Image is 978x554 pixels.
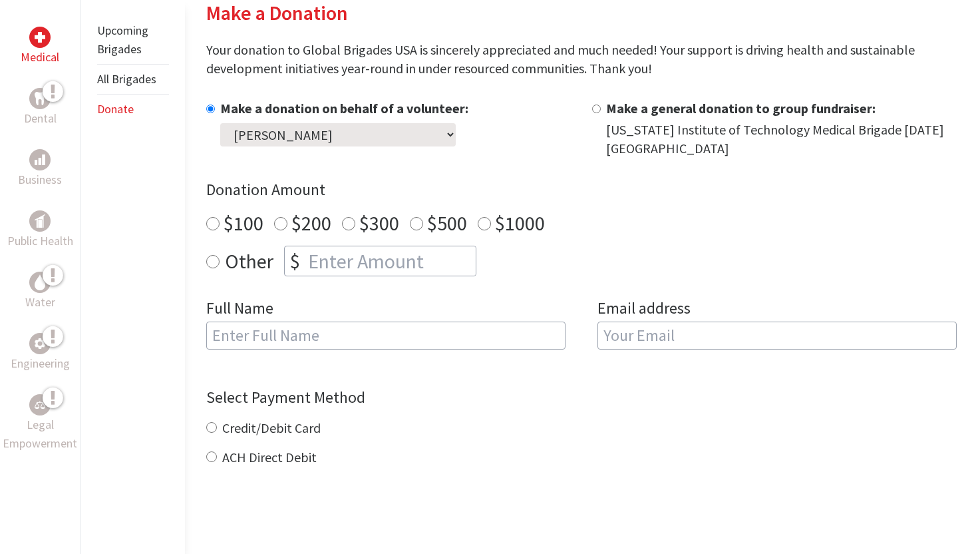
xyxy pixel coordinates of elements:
[29,88,51,109] div: Dental
[427,210,467,236] label: $500
[291,210,331,236] label: $200
[97,16,169,65] li: Upcoming Brigades
[606,121,957,158] div: [US_STATE] Institute of Technology Medical Brigade [DATE] [GEOGRAPHIC_DATA]
[7,210,73,250] a: Public HealthPublic Health
[206,1,957,25] h2: Make a Donation
[206,322,566,350] input: Enter Full Name
[597,298,691,322] label: Email address
[206,41,957,78] p: Your donation to Global Brigades USA is sincerely appreciated and much needed! Your support is dr...
[224,210,263,236] label: $100
[24,88,57,128] a: DentalDental
[97,101,134,117] a: Donate
[97,95,169,124] li: Donate
[11,354,70,373] p: Engineering
[359,210,399,236] label: $300
[21,27,59,67] a: MedicalMedical
[206,493,408,545] iframe: reCAPTCHA
[3,394,78,453] a: Legal EmpowermentLegal Empowerment
[35,154,45,165] img: Business
[97,65,169,95] li: All Brigades
[7,232,73,250] p: Public Health
[225,246,273,276] label: Other
[25,272,55,312] a: WaterWater
[35,32,45,43] img: Medical
[29,394,51,415] div: Legal Empowerment
[35,92,45,105] img: Dental
[606,100,876,117] label: Make a general donation to group fundraiser:
[29,27,51,48] div: Medical
[18,170,62,189] p: Business
[35,401,45,409] img: Legal Empowerment
[285,246,305,276] div: $
[97,23,148,57] a: Upcoming Brigades
[21,48,59,67] p: Medical
[206,179,957,200] h4: Donation Amount
[35,274,45,290] img: Water
[220,100,468,117] label: Make a donation on behalf of a volunteer:
[35,214,45,228] img: Public Health
[29,210,51,232] div: Public Health
[29,149,51,170] div: Business
[222,449,317,465] label: ACH Direct Debit
[97,71,156,87] a: All Brigades
[305,246,476,276] input: Enter Amount
[206,387,957,408] h4: Select Payment Method
[35,338,45,349] img: Engineering
[29,272,51,293] div: Water
[29,333,51,354] div: Engineering
[18,149,62,189] a: BusinessBusiness
[495,210,545,236] label: $1000
[597,322,957,350] input: Your Email
[3,415,78,453] p: Legal Empowerment
[11,333,70,373] a: EngineeringEngineering
[206,298,273,322] label: Full Name
[25,293,55,312] p: Water
[24,109,57,128] p: Dental
[222,419,321,436] label: Credit/Debit Card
